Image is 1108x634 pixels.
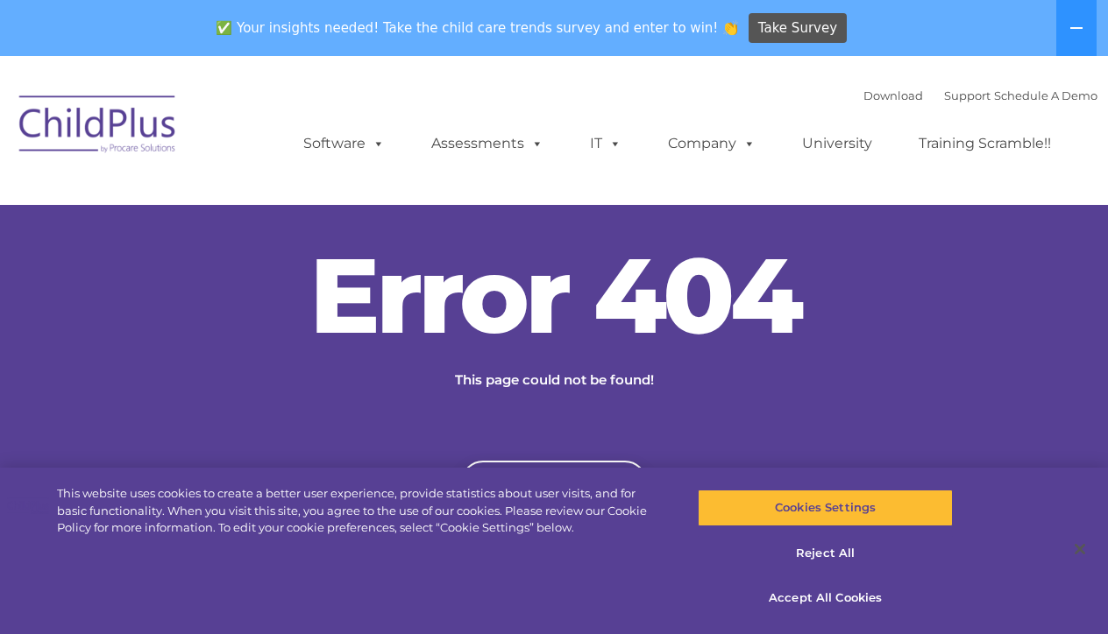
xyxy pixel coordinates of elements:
div: This website uses cookies to create a better user experience, provide statistics about user visit... [57,485,664,537]
h2: Error 404 [291,243,817,348]
font: | [863,88,1097,102]
img: ChildPlus by Procare Solutions [11,83,186,171]
a: Download [863,88,923,102]
a: Support [944,88,991,102]
a: University [785,126,890,161]
button: Reject All [698,535,953,572]
a: IT [572,126,639,161]
a: Training Scramble!! [901,126,1069,161]
span: ✅ Your insights needed! Take the child care trends survey and enter to win! 👏 [210,11,746,46]
a: Take Survey [749,13,848,44]
a: Back to homepage [461,461,647,504]
a: Schedule A Demo [994,88,1097,102]
button: Accept All Cookies [698,580,953,616]
a: Software [286,126,402,161]
a: Assessments [414,126,561,161]
p: This page could not be found! [370,370,738,391]
button: Cookies Settings [698,490,953,526]
span: Take Survey [758,13,837,44]
button: Close [1061,530,1099,568]
a: Company [650,126,773,161]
